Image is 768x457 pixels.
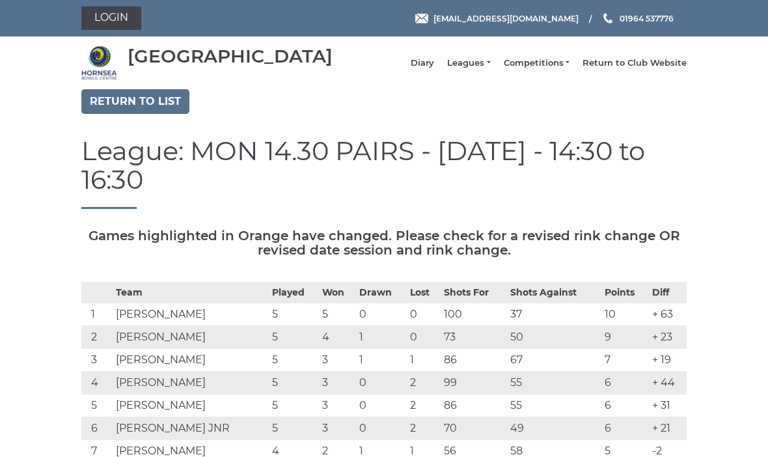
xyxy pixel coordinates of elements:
td: 86 [441,395,507,417]
td: [PERSON_NAME] [113,372,269,395]
td: [PERSON_NAME] [113,349,269,372]
td: 3 [319,372,356,395]
td: 100 [441,303,507,326]
td: 7 [601,349,649,372]
td: 0 [356,395,407,417]
td: [PERSON_NAME] JNR [113,417,269,440]
th: Diff [649,283,687,303]
a: Competitions [504,57,569,69]
td: 70 [441,417,507,440]
td: 2 [407,372,441,395]
div: [GEOGRAPHIC_DATA] [128,46,333,66]
td: 3 [319,349,356,372]
a: Diary [411,57,434,69]
img: Hornsea Bowls Centre [81,45,117,81]
td: 2 [407,417,441,440]
th: Shots For [441,283,507,303]
td: 5 [319,303,356,326]
td: 5 [269,395,320,417]
img: Email [415,14,428,23]
td: [PERSON_NAME] [113,395,269,417]
td: 0 [407,303,441,326]
td: 1 [356,349,407,372]
td: 55 [507,395,601,417]
td: 3 [81,349,113,372]
a: Leagues [447,57,490,69]
td: 86 [441,349,507,372]
td: 4 [81,372,113,395]
a: Return to list [81,89,189,114]
td: 10 [601,303,649,326]
td: 0 [407,326,441,349]
span: 01964 537776 [620,13,674,23]
td: 6 [601,417,649,440]
h5: Games highlighted in Orange have changed. Please check for a revised rink change OR revised date ... [81,228,687,257]
td: 5 [269,303,320,326]
a: Email [EMAIL_ADDRESS][DOMAIN_NAME] [415,12,579,25]
th: Lost [407,283,441,303]
td: 1 [407,349,441,372]
td: [PERSON_NAME] [113,303,269,326]
td: + 23 [649,326,687,349]
td: + 63 [649,303,687,326]
td: 6 [601,395,649,417]
td: + 21 [649,417,687,440]
td: 4 [319,326,356,349]
td: 55 [507,372,601,395]
th: Played [269,283,320,303]
h1: League: MON 14.30 PAIRS - [DATE] - 14:30 to 16:30 [81,137,687,209]
td: 49 [507,417,601,440]
a: Login [81,7,141,30]
td: 37 [507,303,601,326]
td: + 31 [649,395,687,417]
span: [EMAIL_ADDRESS][DOMAIN_NAME] [433,13,579,23]
img: Phone us [603,13,612,23]
td: 5 [269,326,320,349]
td: 6 [601,372,649,395]
a: Phone us 01964 537776 [601,12,674,25]
th: Shots Against [507,283,601,303]
td: 50 [507,326,601,349]
td: 5 [81,395,113,417]
td: 99 [441,372,507,395]
td: [PERSON_NAME] [113,326,269,349]
td: 2 [407,395,441,417]
td: 5 [269,349,320,372]
th: Team [113,283,269,303]
td: 0 [356,372,407,395]
td: 1 [81,303,113,326]
td: 2 [81,326,113,349]
td: 9 [601,326,649,349]
td: 5 [269,372,320,395]
td: 0 [356,417,407,440]
td: + 44 [649,372,687,395]
th: Points [601,283,649,303]
td: 73 [441,326,507,349]
a: Return to Club Website [583,57,687,69]
td: 5 [269,417,320,440]
td: 67 [507,349,601,372]
th: Drawn [356,283,407,303]
td: + 19 [649,349,687,372]
td: 3 [319,395,356,417]
td: 6 [81,417,113,440]
td: 3 [319,417,356,440]
td: 1 [356,326,407,349]
td: 0 [356,303,407,326]
th: Won [319,283,356,303]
